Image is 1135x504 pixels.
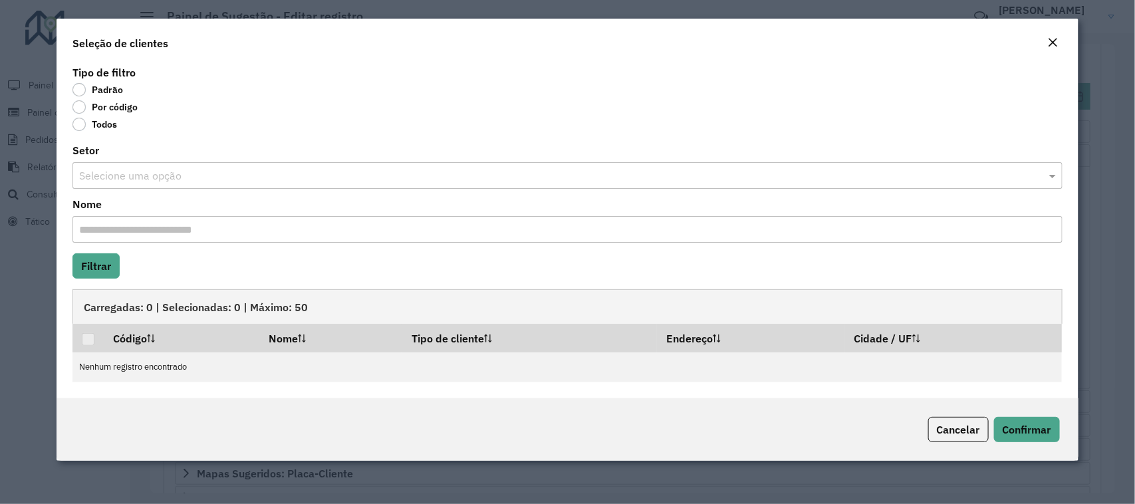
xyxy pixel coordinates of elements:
[72,142,99,158] label: Setor
[72,352,1062,382] td: Nenhum registro encontrado
[72,100,138,114] label: Por código
[402,324,657,352] th: Tipo de cliente
[72,289,1062,324] div: Carregadas: 0 | Selecionadas: 0 | Máximo: 50
[928,417,989,442] button: Cancelar
[72,64,136,80] label: Tipo de filtro
[937,423,980,436] span: Cancelar
[72,118,117,131] label: Todos
[994,417,1060,442] button: Confirmar
[72,35,168,51] h4: Seleção de clientes
[1003,423,1051,436] span: Confirmar
[104,324,259,352] th: Código
[1044,35,1063,52] button: Close
[72,196,102,212] label: Nome
[72,83,123,96] label: Padrão
[72,253,120,279] button: Filtrar
[259,324,402,352] th: Nome
[845,324,1062,352] th: Cidade / UF
[1048,37,1059,48] em: Fechar
[657,324,844,352] th: Endereço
